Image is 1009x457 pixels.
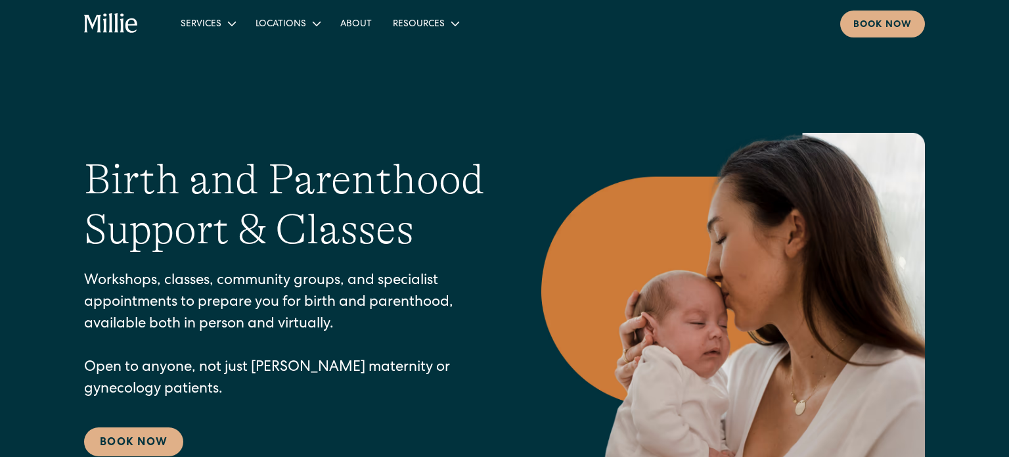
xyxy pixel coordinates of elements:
[84,427,183,456] a: Book Now
[853,18,912,32] div: Book now
[256,18,306,32] div: Locations
[181,18,221,32] div: Services
[382,12,468,34] div: Resources
[393,18,445,32] div: Resources
[84,155,489,256] h1: Birth and Parenthood Support & Classes
[330,12,382,34] a: About
[84,13,139,34] a: home
[245,12,330,34] div: Locations
[84,271,489,401] p: Workshops, classes, community groups, and specialist appointments to prepare you for birth and pa...
[170,12,245,34] div: Services
[840,11,925,37] a: Book now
